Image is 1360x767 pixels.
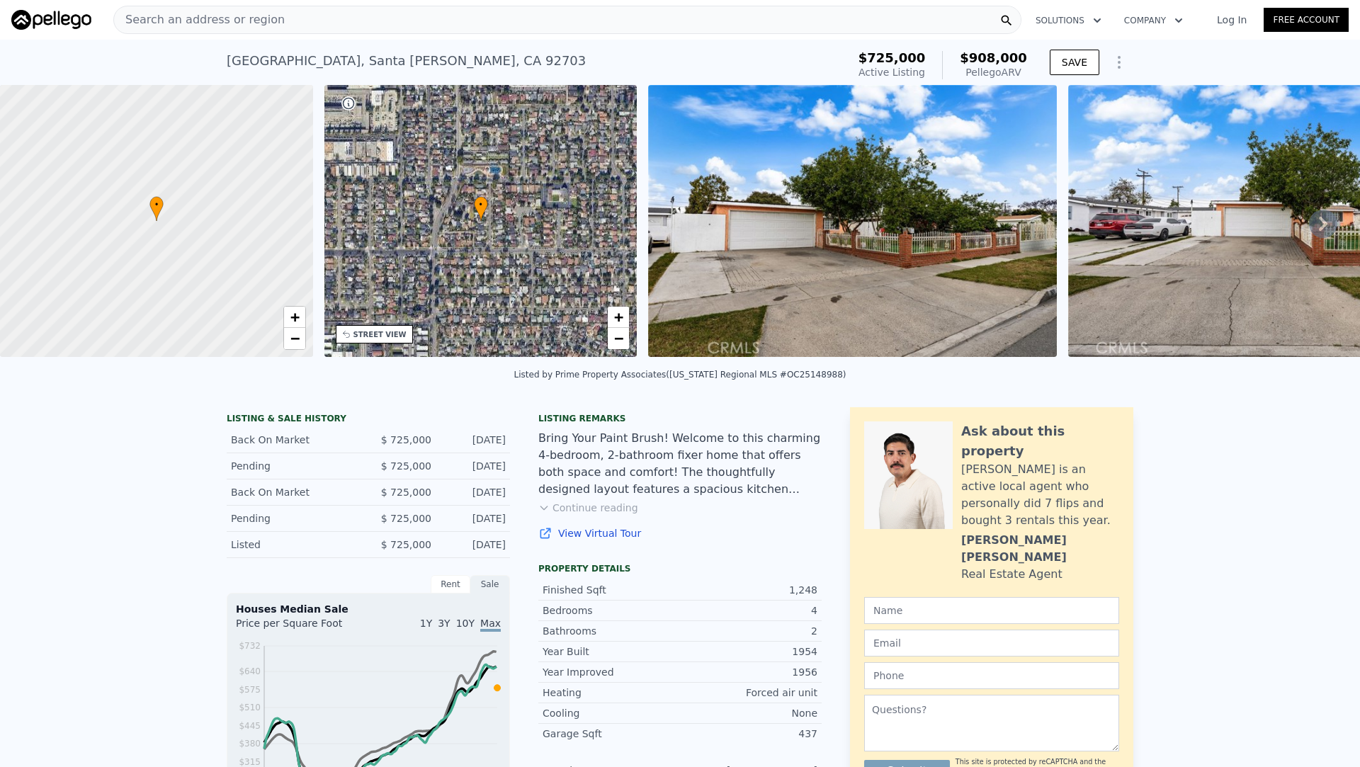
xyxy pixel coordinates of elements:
div: Houses Median Sale [236,602,501,616]
div: • [149,196,164,221]
a: Zoom out [608,328,629,349]
span: − [290,329,299,347]
button: Solutions [1024,8,1113,33]
div: Back On Market [231,433,357,447]
div: Listed [231,538,357,552]
div: 437 [680,727,817,741]
div: Year Built [543,644,680,659]
a: Log In [1200,13,1264,27]
span: $ 725,000 [381,460,431,472]
div: Bathrooms [543,624,680,638]
span: 1Y [420,618,432,629]
tspan: $380 [239,739,261,749]
div: Real Estate Agent [961,566,1062,583]
button: SAVE [1050,50,1099,75]
div: Forced air unit [680,686,817,700]
div: [PERSON_NAME] [PERSON_NAME] [961,532,1119,566]
span: $ 725,000 [381,513,431,524]
button: Company [1113,8,1194,33]
div: Bedrooms [543,603,680,618]
span: $ 725,000 [381,434,431,445]
div: [DATE] [443,485,506,499]
div: Price per Square Foot [236,616,368,639]
div: 1956 [680,665,817,679]
span: + [290,308,299,326]
button: Continue reading [538,501,638,515]
div: Pending [231,459,357,473]
div: Year Improved [543,665,680,679]
div: Pending [231,511,357,525]
span: − [614,329,623,347]
a: Zoom in [284,307,305,328]
span: $ 725,000 [381,487,431,498]
div: Listed by Prime Property Associates ([US_STATE] Regional MLS #OC25148988) [514,370,846,380]
div: Ask about this property [961,421,1119,461]
img: Pellego [11,10,91,30]
div: 1954 [680,644,817,659]
div: Rent [431,575,470,593]
span: Max [480,618,501,632]
div: [DATE] [443,538,506,552]
span: Active Listing [858,67,925,78]
div: [DATE] [443,433,506,447]
a: Zoom in [608,307,629,328]
span: 10Y [456,618,475,629]
span: Search an address or region [114,11,285,28]
div: Back On Market [231,485,357,499]
div: 4 [680,603,817,618]
span: $ 725,000 [381,539,431,550]
div: [PERSON_NAME] is an active local agent who personally did 7 flips and bought 3 rentals this year. [961,461,1119,529]
tspan: $315 [239,757,261,767]
a: Zoom out [284,328,305,349]
div: Cooling [543,706,680,720]
div: [GEOGRAPHIC_DATA] , Santa [PERSON_NAME] , CA 92703 [227,51,586,71]
div: 2 [680,624,817,638]
div: Sale [470,575,510,593]
span: 3Y [438,618,450,629]
div: [DATE] [443,511,506,525]
span: • [149,198,164,211]
input: Phone [864,662,1119,689]
div: None [680,706,817,720]
div: [DATE] [443,459,506,473]
input: Email [864,630,1119,657]
div: Listing remarks [538,413,822,424]
img: Sale: 166924295 Parcel: 61136628 [648,85,1057,357]
a: Free Account [1264,8,1349,32]
div: Garage Sqft [543,727,680,741]
div: Finished Sqft [543,583,680,597]
button: Show Options [1105,48,1133,76]
tspan: $575 [239,685,261,695]
span: • [474,198,488,211]
div: 1,248 [680,583,817,597]
div: STREET VIEW [353,329,407,340]
span: $908,000 [960,50,1027,65]
div: Bring Your Paint Brush! Welcome to this charming 4-bedroom, 2-bathroom fixer home that offers bot... [538,430,822,498]
tspan: $445 [239,721,261,731]
tspan: $732 [239,641,261,651]
tspan: $640 [239,666,261,676]
input: Name [864,597,1119,624]
div: LISTING & SALE HISTORY [227,413,510,427]
div: • [474,196,488,221]
a: View Virtual Tour [538,526,822,540]
div: Pellego ARV [960,65,1027,79]
div: Heating [543,686,680,700]
span: + [614,308,623,326]
span: $725,000 [858,50,926,65]
tspan: $510 [239,703,261,712]
div: Property details [538,563,822,574]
